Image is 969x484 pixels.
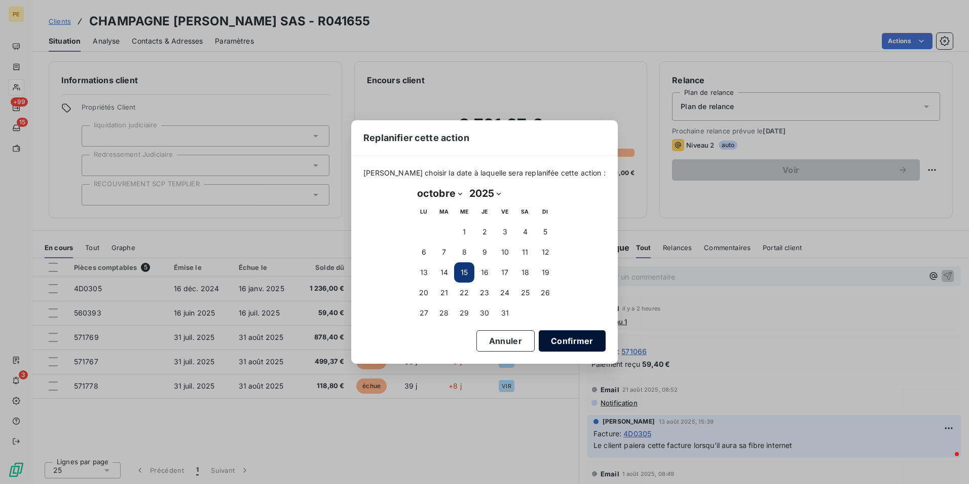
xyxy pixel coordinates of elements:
[535,201,555,222] th: dimanche
[495,303,515,323] button: 31
[515,242,535,262] button: 11
[474,242,495,262] button: 9
[474,262,495,283] button: 16
[414,242,434,262] button: 6
[535,242,555,262] button: 12
[363,131,469,145] span: Replanifier cette action
[434,201,454,222] th: mardi
[414,201,434,222] th: lundi
[454,262,474,283] button: 15
[414,283,434,303] button: 20
[495,262,515,283] button: 17
[414,262,434,283] button: 13
[454,201,474,222] th: mercredi
[474,201,495,222] th: jeudi
[539,330,606,352] button: Confirmer
[454,242,474,262] button: 8
[363,168,606,178] span: [PERSON_NAME] choisir la date à laquelle sera replanifée cette action :
[515,201,535,222] th: samedi
[454,283,474,303] button: 22
[535,222,555,242] button: 5
[474,283,495,303] button: 23
[935,450,959,474] iframe: Intercom live chat
[495,242,515,262] button: 10
[474,303,495,323] button: 30
[515,222,535,242] button: 4
[535,262,555,283] button: 19
[434,283,454,303] button: 21
[495,201,515,222] th: vendredi
[434,242,454,262] button: 7
[434,303,454,323] button: 28
[454,222,474,242] button: 1
[535,283,555,303] button: 26
[454,303,474,323] button: 29
[476,330,535,352] button: Annuler
[495,222,515,242] button: 3
[434,262,454,283] button: 14
[414,303,434,323] button: 27
[515,262,535,283] button: 18
[495,283,515,303] button: 24
[474,222,495,242] button: 2
[515,283,535,303] button: 25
